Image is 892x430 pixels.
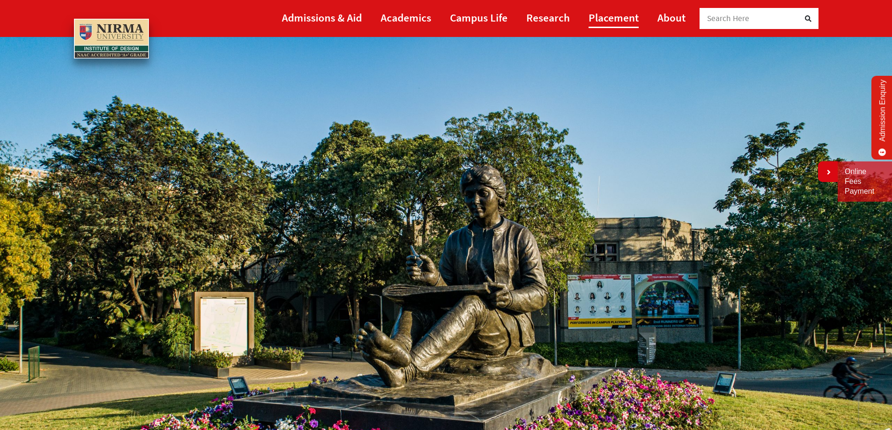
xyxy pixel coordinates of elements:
a: Placement [589,7,639,28]
a: Admissions & Aid [282,7,362,28]
a: Academics [381,7,431,28]
img: main_logo [74,19,149,59]
a: Online Fees Payment [845,167,885,196]
a: Research [526,7,570,28]
a: Campus Life [450,7,508,28]
span: Search Here [707,13,750,23]
a: About [657,7,686,28]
